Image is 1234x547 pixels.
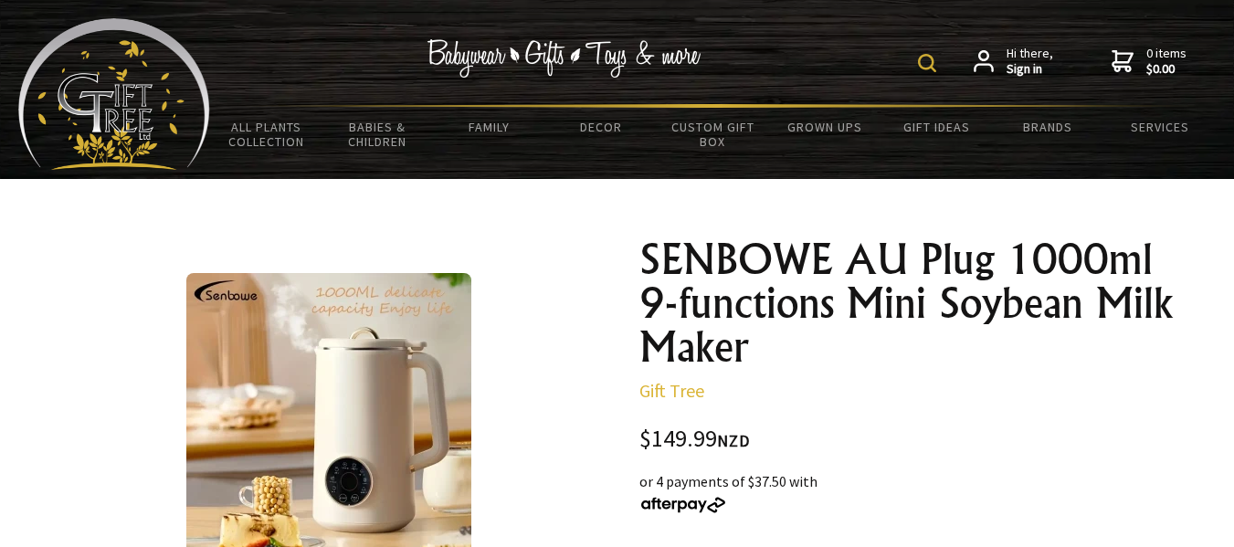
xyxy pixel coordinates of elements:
a: Decor [545,108,657,146]
a: Gift Ideas [881,108,992,146]
div: $149.99 [639,427,1173,452]
a: Custom Gift Box [657,108,768,161]
a: Gift Tree [639,379,704,402]
strong: Sign in [1007,61,1053,78]
h1: SENBOWE AU Plug 1000ml 9-functions Mini Soybean Milk Maker [639,237,1173,369]
strong: $0.00 [1146,61,1187,78]
img: Afterpay [639,497,727,513]
img: product search [918,54,936,72]
a: All Plants Collection [210,108,322,161]
img: Babyware - Gifts - Toys and more... [18,18,210,170]
a: Babies & Children [322,108,433,161]
a: Family [434,108,545,146]
div: or 4 payments of $37.50 with [639,470,1173,514]
a: Brands [992,108,1103,146]
a: 0 items$0.00 [1112,46,1187,78]
span: NZD [717,430,750,451]
a: Hi there,Sign in [974,46,1053,78]
a: Grown Ups [769,108,881,146]
img: Babywear - Gifts - Toys & more [427,39,701,78]
a: Services [1104,108,1216,146]
span: Hi there, [1007,46,1053,78]
span: 0 items [1146,45,1187,78]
